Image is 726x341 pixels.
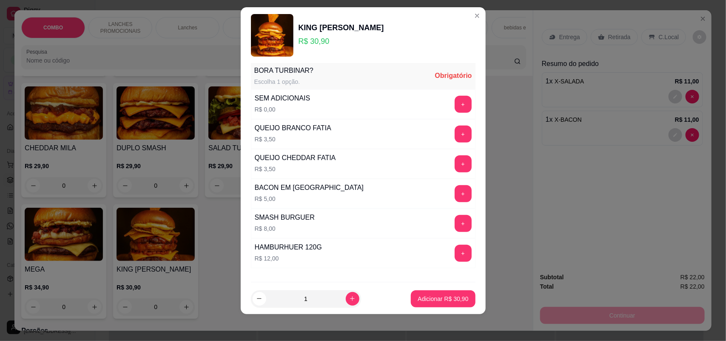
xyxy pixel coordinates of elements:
[418,295,468,303] p: Adicionar R$ 30,90
[255,242,322,252] div: HAMBURHUER 120G
[255,153,336,163] div: QUEIJO CHEDDAR FATIA
[455,185,472,202] button: add
[255,123,331,133] div: QUEIJO BRANCO FATIA
[411,290,475,307] button: Adicionar R$ 30,90
[346,292,359,306] button: increase-product-quantity
[254,77,313,86] div: Escolha 1 opção.
[254,66,313,76] div: BORA TURBINAR?
[255,254,322,263] p: R$ 12,00
[255,105,310,114] p: R$ 0,00
[299,35,384,47] p: R$ 30,90
[251,14,293,57] img: product-image
[455,245,472,262] button: add
[455,126,472,143] button: add
[255,165,336,173] p: R$ 3,50
[470,9,484,23] button: Close
[253,292,266,306] button: decrease-product-quantity
[435,71,472,81] div: Obrigatório
[255,212,315,223] div: SMASH BURGUER
[255,195,364,203] p: R$ 5,00
[455,155,472,172] button: add
[455,215,472,232] button: add
[255,224,315,233] p: R$ 8,00
[455,96,472,113] button: add
[255,183,364,193] div: BACON EM [GEOGRAPHIC_DATA]
[299,22,384,34] div: KING [PERSON_NAME]
[255,93,310,103] div: SEM ADICIONAIS
[255,135,331,143] p: R$ 3,50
